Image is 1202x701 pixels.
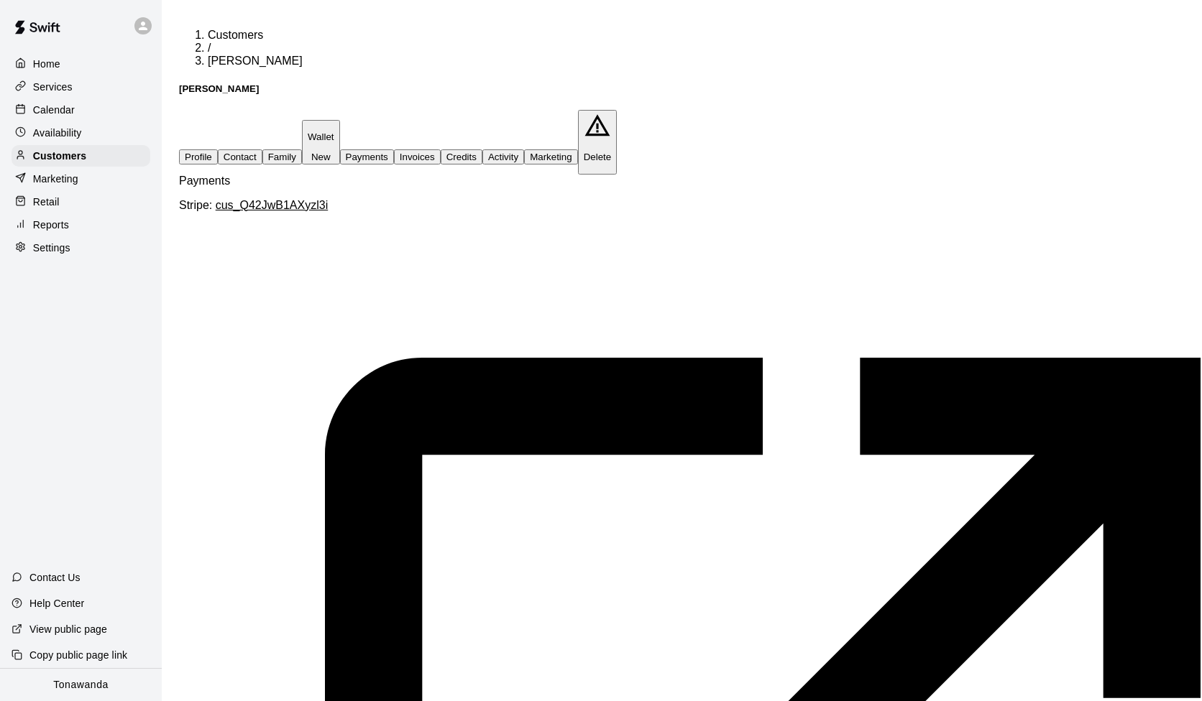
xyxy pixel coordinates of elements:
p: Wallet [308,131,334,142]
button: Family [262,149,302,164]
p: View public page [29,622,107,636]
p: Tonawanda [53,677,109,692]
span: [PERSON_NAME] [208,55,303,67]
p: Contact Us [29,570,81,585]
p: Customers [33,149,86,163]
a: Marketing [12,168,150,190]
a: Services [12,76,150,98]
a: Customers [12,145,150,167]
p: Help Center [29,596,84,611]
a: Retail [12,191,150,213]
p: Home [33,57,60,71]
p: Settings [33,241,70,255]
p: Availability [33,126,82,140]
p: Services [33,80,73,94]
button: Activity [482,149,524,164]
button: Invoices [394,149,441,164]
button: Credits [441,149,482,164]
button: Profile [179,149,218,164]
span: New [311,152,331,162]
p: Copy public page link [29,648,127,662]
a: Calendar [12,99,150,121]
button: Contact [218,149,262,164]
p: Retail [33,195,60,209]
p: Marketing [33,172,78,186]
button: Marketing [524,149,578,164]
p: Delete [584,152,612,162]
p: Calendar [33,103,75,117]
a: Customers [208,29,263,41]
p: Reports [33,218,69,232]
button: Payments [340,149,394,164]
span: Payments [179,175,230,187]
a: Home [12,53,150,75]
a: Settings [12,237,150,259]
a: Availability [12,122,150,144]
a: Reports [12,214,150,236]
